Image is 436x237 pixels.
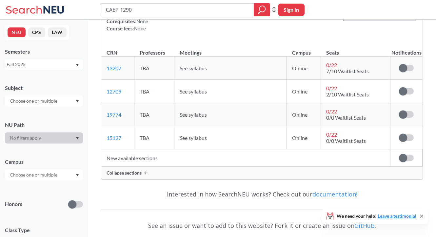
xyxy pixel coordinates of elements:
[136,18,148,24] span: None
[326,68,369,74] span: 7/10 Waitlist Seats
[105,4,249,15] input: Class, professor, course number, "phrase"
[8,27,26,37] button: NEU
[101,167,423,179] div: Collapse sections
[390,42,423,57] th: Notifications
[287,42,321,57] th: Campus
[326,114,366,121] span: 0/0 Waitlist Seats
[326,62,337,68] span: 0 / 22
[174,42,287,57] th: Meetings
[278,4,305,16] button: Sign In
[48,27,67,37] button: LAW
[287,103,321,126] td: Online
[326,91,369,97] span: 2/10 Waitlist Seats
[5,158,83,165] div: Campus
[287,57,321,80] td: Online
[28,27,45,37] button: CPS
[378,213,416,219] a: Leave a testimonial
[101,216,423,235] div: See an issue or want to add to this website? Fork it or create an issue on .
[107,49,117,56] div: CRN
[326,138,366,144] span: 0/0 Waitlist Seats
[337,214,416,218] span: We need your help!
[76,137,79,140] svg: Dropdown arrow
[76,100,79,103] svg: Dropdown arrow
[326,108,337,114] span: 0 / 22
[180,88,207,94] span: See syllabus
[180,111,207,118] span: See syllabus
[258,5,266,14] svg: magnifying glass
[134,42,174,57] th: Professors
[101,149,390,167] td: New available sections
[5,95,83,107] div: Dropdown arrow
[107,111,121,118] a: 19774
[326,131,337,138] span: 0 / 22
[7,97,62,105] input: Choose one or multiple
[5,132,83,144] div: Dropdown arrow
[107,88,121,94] a: 12709
[5,48,83,55] div: Semesters
[134,25,146,31] span: None
[287,80,321,103] td: Online
[5,84,83,92] div: Subject
[5,59,83,70] div: Fall 2025Dropdown arrow
[76,174,79,177] svg: Dropdown arrow
[5,169,83,180] div: Dropdown arrow
[134,126,174,149] td: TBA
[312,190,357,198] a: documentation!
[254,3,270,16] div: magnifying glass
[326,85,337,91] span: 0 / 22
[354,222,375,229] a: GitHub
[107,170,142,176] span: Collapse sections
[7,61,75,68] div: Fall 2025
[321,42,390,57] th: Seats
[101,185,423,204] div: Interested in how SearchNEU works? Check out our
[287,126,321,149] td: Online
[5,227,83,234] span: Class Type
[180,65,207,71] span: See syllabus
[5,200,22,208] p: Honors
[134,57,174,80] td: TBA
[134,103,174,126] td: TBA
[76,64,79,66] svg: Dropdown arrow
[107,65,121,71] a: 13207
[7,171,62,179] input: Choose one or multiple
[5,121,83,128] div: NU Path
[107,135,121,141] a: 15127
[134,80,174,103] td: TBA
[180,135,207,141] span: See syllabus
